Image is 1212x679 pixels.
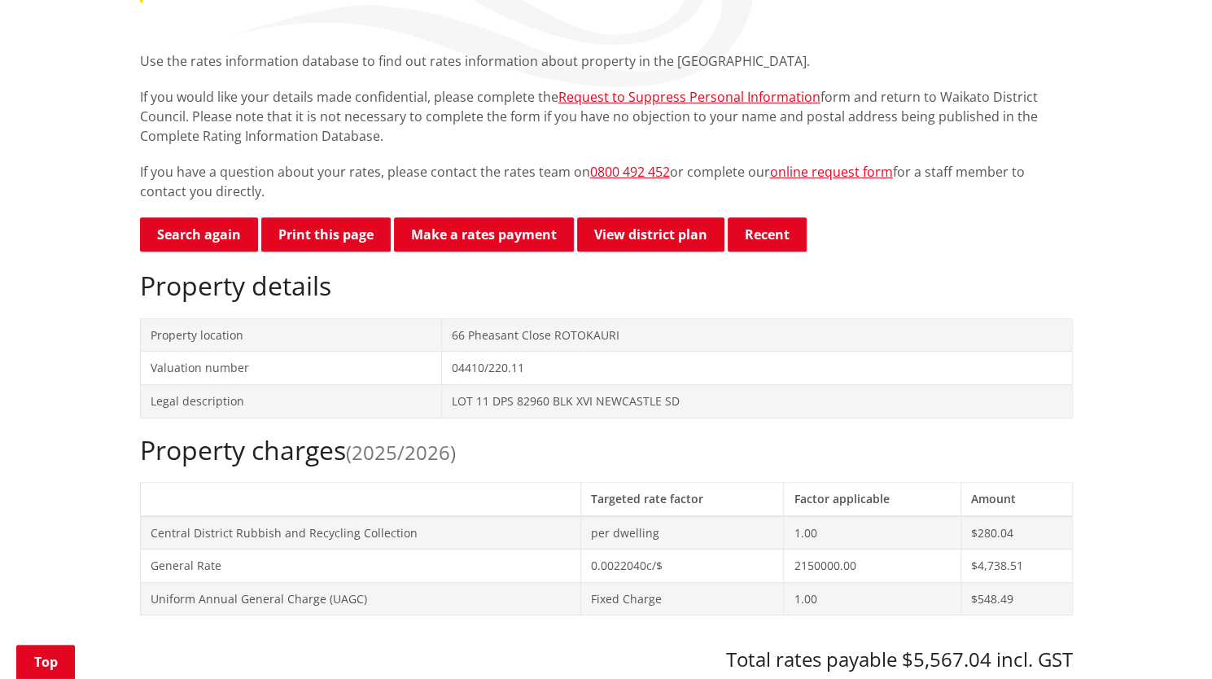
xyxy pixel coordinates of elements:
a: Search again [140,217,258,252]
p: Use the rates information database to find out rates information about property in the [GEOGRAPHI... [140,51,1073,71]
p: If you would like your details made confidential, please complete the form and return to Waikato ... [140,87,1073,146]
a: Top [16,645,75,679]
td: LOT 11 DPS 82960 BLK XVI NEWCASTLE SD [442,384,1072,418]
a: online request form [770,163,893,181]
td: 2150000.00 [784,550,961,583]
a: Make a rates payment [394,217,574,252]
td: 66 Pheasant Close ROTOKAURI [442,318,1072,352]
td: $548.49 [961,582,1072,615]
td: Central District Rubbish and Recycling Collection [140,516,580,550]
th: Factor applicable [784,482,961,515]
iframe: Messenger Launcher [1137,611,1196,669]
td: 0.0022040c/$ [580,550,784,583]
td: 1.00 [784,582,961,615]
a: View district plan [577,217,724,252]
td: 04410/220.11 [442,352,1072,385]
button: Recent [728,217,807,252]
a: Request to Suppress Personal Information [558,88,820,106]
td: Legal description [140,384,442,418]
a: 0800 492 452 [590,163,670,181]
h2: Property charges [140,435,1073,466]
td: $4,738.51 [961,550,1072,583]
p: If you have a question about your rates, please contact the rates team on or complete our for a s... [140,162,1073,201]
td: Property location [140,318,442,352]
td: Valuation number [140,352,442,385]
th: Targeted rate factor [580,482,784,515]
td: Fixed Charge [580,582,784,615]
td: General Rate [140,550,580,583]
td: $280.04 [961,516,1072,550]
h3: Total rates payable $5,567.04 incl. GST [140,648,1073,672]
td: 1.00 [784,516,961,550]
th: Amount [961,482,1072,515]
td: Uniform Annual General Charge (UAGC) [140,582,580,615]
td: per dwelling [580,516,784,550]
button: Print this page [261,217,391,252]
h2: Property details [140,270,1073,301]
span: (2025/2026) [346,439,456,466]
